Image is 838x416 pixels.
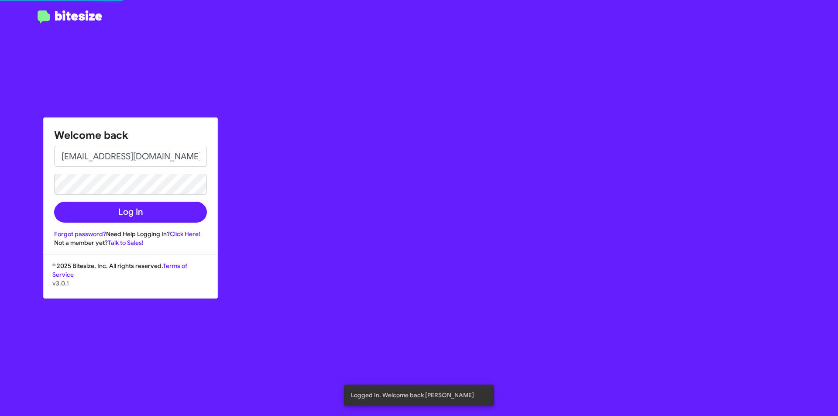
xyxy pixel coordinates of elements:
[44,261,217,298] div: © 2025 Bitesize, Inc. All rights reserved.
[108,239,144,247] a: Talk to Sales!
[54,230,106,238] a: Forgot password?
[54,146,207,167] input: Email address
[52,279,209,288] p: v3.0.1
[54,230,207,238] div: Need Help Logging In?
[54,238,207,247] div: Not a member yet?
[170,230,200,238] a: Click Here!
[54,202,207,223] button: Log In
[351,391,474,399] span: Logged In. Welcome back [PERSON_NAME]
[54,128,207,142] h1: Welcome back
